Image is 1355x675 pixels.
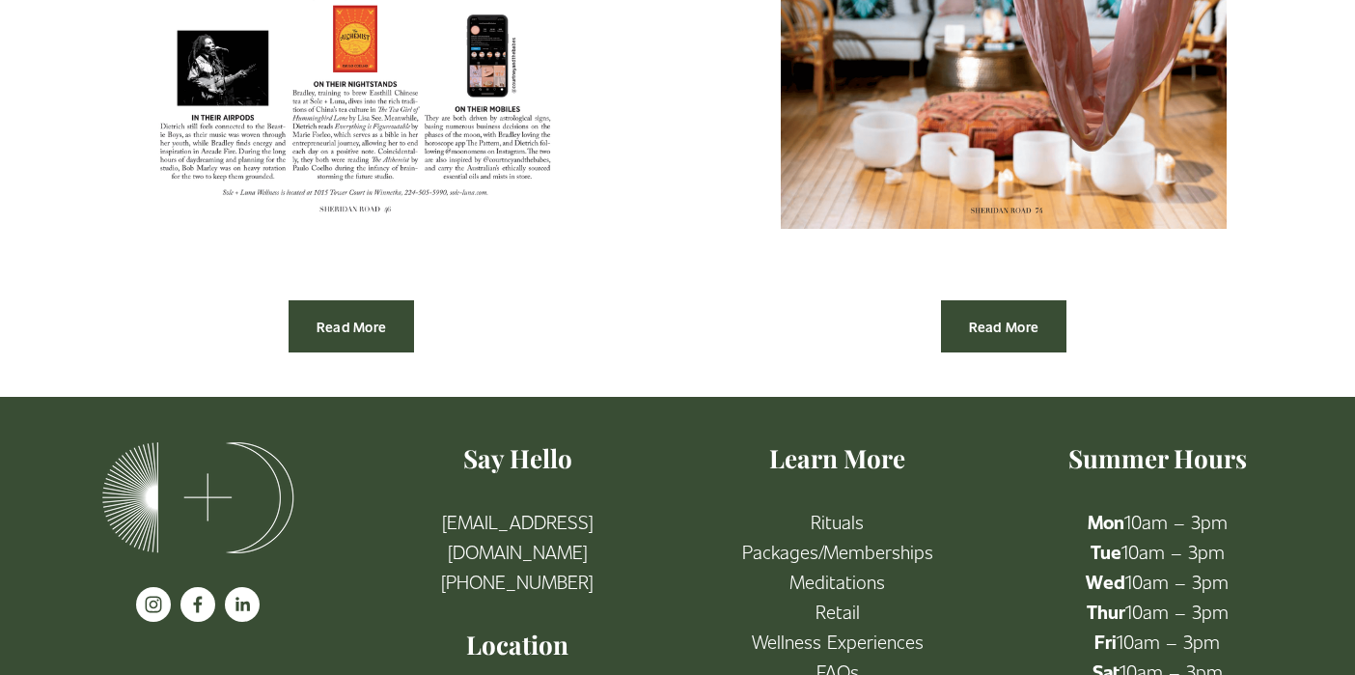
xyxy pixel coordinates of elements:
a: Wellness Experiences [752,627,924,657]
a: [EMAIL_ADDRESS][DOMAIN_NAME] [374,507,661,567]
a: LinkedIn [225,587,260,622]
a: Read More [941,300,1066,352]
strong: Mon [1088,509,1124,534]
strong: Wed [1086,569,1125,594]
h4: Say Hello [374,441,661,476]
a: Read More [289,300,414,352]
strong: Thur [1087,599,1125,624]
a: etail [826,597,860,627]
strong: Tue [1091,539,1121,564]
a: facebook-unauth [180,587,215,622]
a: Meditations [789,567,885,597]
a: instagram-unauth [136,587,171,622]
strong: Fri [1094,629,1117,654]
a: [PHONE_NUMBER] [441,567,594,597]
h4: Learn More [694,441,981,476]
h4: Location [374,628,661,662]
a: Packages/Memberships [742,537,933,567]
h4: Summer Hours [1013,441,1300,476]
a: Rituals [811,507,864,537]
